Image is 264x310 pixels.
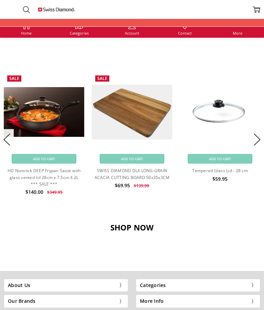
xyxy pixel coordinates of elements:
[4,295,128,308] h5: Our Brands
[4,223,260,232] h3: SHOP NOW
[97,75,107,81] span: Sale
[180,87,260,137] img: Tempered Glass Lid - 28 cm
[9,75,19,81] span: Sale
[136,295,260,308] h5: More Info
[250,129,264,150] button: Next
[12,154,77,164] a: Add to Cart
[25,189,43,195] span: $140.00
[178,31,192,35] span: Contact
[4,42,260,51] h2: BEST SELLERS
[4,87,84,137] img: HD Nonstick DEEP Frypan Saute with glass vented lid 28cm x 7.5cm 4.2L *** SALE ***
[192,168,248,174] a: Tempered Glass Lid - 28 cm
[8,168,81,187] a: HD Nonstick DEEP Frypan Saute with glass vented lid 28cm x 7.5cm 4.2L *** SALE ***
[21,22,32,35] a: Home
[125,31,139,35] span: Account
[115,182,130,189] span: $69.95
[70,31,89,35] span: Categories
[233,31,242,35] span: More
[4,279,128,292] h5: About Us
[21,31,32,35] span: Home
[134,183,149,189] span: $139.99
[4,55,260,60] p: Fall In Love With Your Kitchen Again
[95,168,170,180] a: SWISS DIAMOND DLX LONG-GRAIN ACACIA CUTTING BOARD 50x35x3CM
[180,72,260,152] a: Tempered Glass Lid - 28 cm
[92,72,172,152] a: SWISS DIAMOND DLX LONG-GRAIN ACACIA CUTTING BOARD 50x35x3CM
[212,176,228,182] span: $59.95
[38,2,75,17] img: Free Shipping On Every Order
[100,154,165,164] a: Add to Cart
[47,189,63,195] span: $349.95
[92,85,172,140] img: SWISS DIAMOND DLX LONG-GRAIN ACACIA CUTTING BOARD 50x35x3CM
[188,154,253,164] a: Add to Cart
[4,72,84,152] a: HD Nonstick DEEP Frypan Saute with glass vented lid 28cm x 7.5cm 4.2L *** SALE ***
[136,279,260,292] h5: Categories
